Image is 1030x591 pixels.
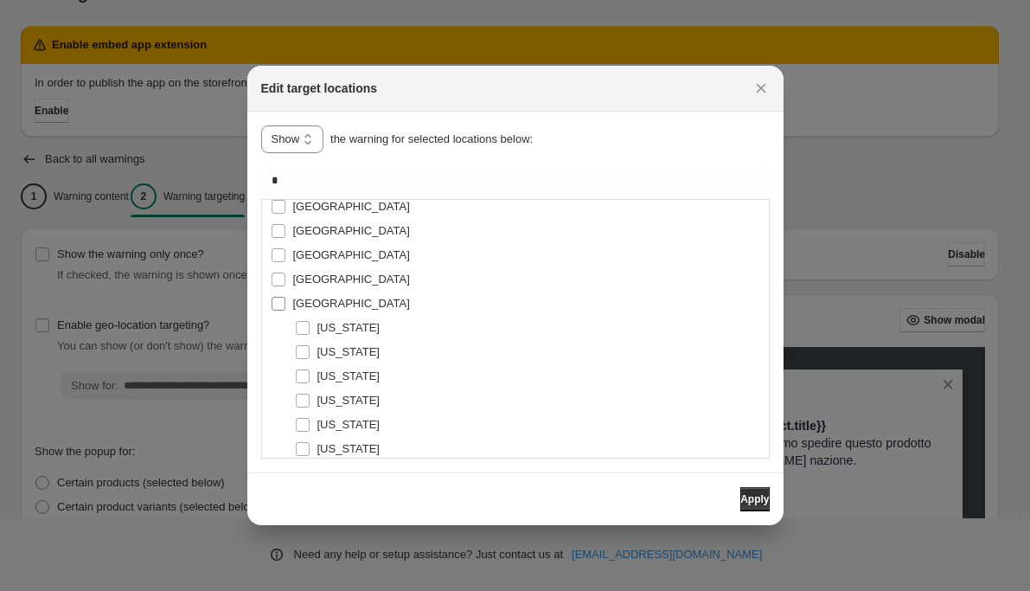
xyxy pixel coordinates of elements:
span: [US_STATE] [317,321,380,334]
h2: Edit target locations [261,80,378,97]
span: [US_STATE] [317,369,380,382]
span: [GEOGRAPHIC_DATA] [293,224,410,237]
p: the warning for selected locations below: [330,131,533,148]
span: [US_STATE] [317,442,380,455]
span: [GEOGRAPHIC_DATA] [293,200,410,213]
span: [US_STATE] [317,418,380,431]
button: Apply [740,487,769,511]
span: [GEOGRAPHIC_DATA] [293,273,410,286]
span: [US_STATE] [317,345,380,358]
button: Close [749,76,773,100]
span: [GEOGRAPHIC_DATA] [293,248,410,261]
span: [GEOGRAPHIC_DATA] [293,297,410,310]
span: [US_STATE] [317,394,380,407]
span: Apply [740,492,769,506]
